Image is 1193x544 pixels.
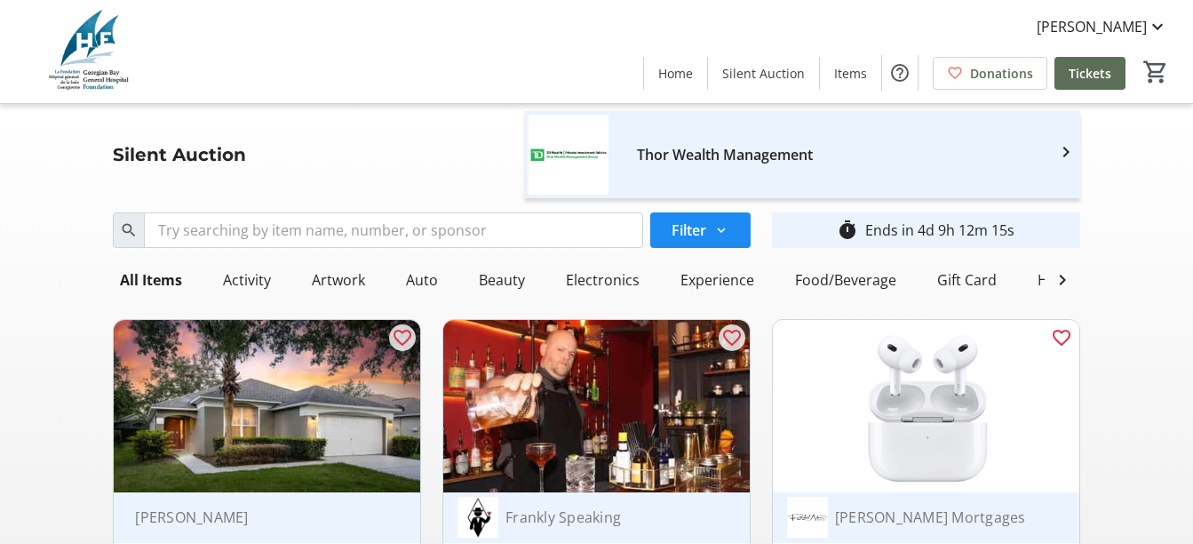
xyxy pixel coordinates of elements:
span: Items [834,64,867,83]
div: [PERSON_NAME] [128,508,385,526]
a: Thor Wealth Management's logoThor Wealth Management [514,115,1091,195]
a: Tickets [1054,57,1125,90]
span: Tickets [1069,64,1111,83]
span: Filter [672,220,706,241]
div: Experience [673,262,761,298]
div: Electronics [559,262,647,298]
span: Donations [970,64,1033,83]
a: Home [644,57,707,90]
mat-icon: timer_outline [837,220,858,241]
input: Try searching by item name, number, or sponsor [144,212,643,248]
div: Auto [399,262,445,298]
mat-icon: favorite_outline [721,327,743,348]
mat-icon: favorite_outline [1051,327,1072,348]
div: Silent Auction [102,140,257,169]
a: Donations [933,57,1047,90]
div: Ends in 4d 9h 12m 15s [865,220,1014,241]
img: Georgian Bay General Hospital Foundation's Logo [11,7,169,96]
div: [PERSON_NAME] Mortgages [828,508,1044,526]
button: [PERSON_NAME] [1022,12,1182,41]
img: Private Cocktail Class at Frankly Speaking [443,320,750,492]
mat-icon: favorite_outline [392,327,413,348]
img: Apple AirPods Pro, 2nd Gen [773,320,1079,492]
div: Gift Card [930,262,1004,298]
button: Cart [1140,56,1172,88]
div: Food/Beverage [788,262,903,298]
div: Thor Wealth Management [637,140,1027,169]
img: 7-Day Florida Getaway [114,320,420,492]
div: Health & Wellness [1030,262,1166,298]
img: Frankly Speaking [457,497,498,538]
button: Filter [650,212,751,248]
span: Home [658,64,693,83]
div: Artwork [305,262,372,298]
img: Rachel Adams Mortgages [787,497,828,538]
img: Thor Wealth Management's logo [529,115,608,195]
span: [PERSON_NAME] [1037,16,1147,37]
div: Activity [216,262,278,298]
a: Items [820,57,881,90]
div: All Items [113,262,189,298]
div: Beauty [472,262,532,298]
div: Frankly Speaking [498,508,714,526]
span: Silent Auction [722,64,805,83]
button: Help [882,55,918,91]
a: Silent Auction [708,57,819,90]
